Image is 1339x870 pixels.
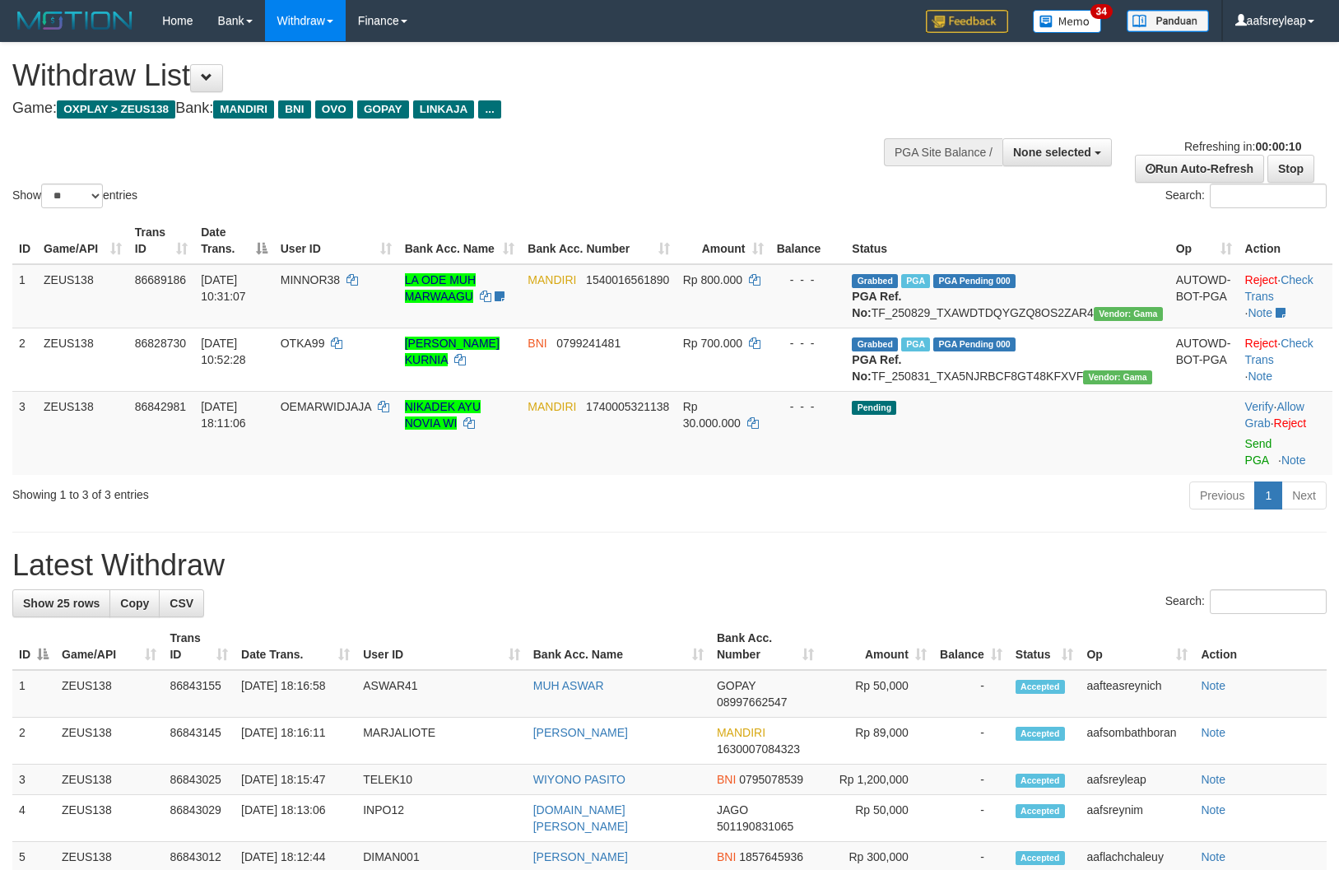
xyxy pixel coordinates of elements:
[1245,337,1278,350] a: Reject
[852,353,901,383] b: PGA Ref. No:
[1009,623,1081,670] th: Status: activate to sort column ascending
[12,549,1327,582] h1: Latest Withdraw
[1267,155,1314,183] a: Stop
[1281,454,1306,467] a: Note
[1248,370,1272,383] a: Note
[135,273,186,286] span: 86689186
[933,337,1016,351] span: PGA Pending
[1194,623,1327,670] th: Action
[933,274,1016,288] span: PGA Pending
[159,589,204,617] a: CSV
[1245,273,1278,286] a: Reject
[777,335,839,351] div: - - -
[170,597,193,610] span: CSV
[528,273,576,286] span: MANDIRI
[163,795,235,842] td: 86843029
[405,337,500,366] a: [PERSON_NAME] KURNIA
[852,401,896,415] span: Pending
[739,773,803,786] span: Copy 0795078539 to clipboard
[1090,4,1113,19] span: 34
[1201,679,1225,692] a: Note
[1080,670,1194,718] td: aafteasreynich
[1274,416,1307,430] a: Reject
[55,718,163,765] td: ZEUS138
[1201,773,1225,786] a: Note
[1248,306,1272,319] a: Note
[1245,400,1304,430] a: Allow Grab
[55,795,163,842] td: ZEUS138
[37,264,128,328] td: ZEUS138
[1239,391,1332,475] td: · ·
[356,765,527,795] td: TELEK10
[12,589,110,617] a: Show 25 rows
[55,765,163,795] td: ZEUS138
[356,795,527,842] td: INPO12
[533,773,625,786] a: WIYONO PASITO
[528,400,576,413] span: MANDIRI
[683,273,742,286] span: Rp 800.000
[109,589,160,617] a: Copy
[901,274,930,288] span: Marked by aafkaynarin
[55,670,163,718] td: ZEUS138
[12,264,37,328] td: 1
[1254,482,1282,509] a: 1
[1201,850,1225,863] a: Note
[201,337,246,366] span: [DATE] 10:52:28
[933,718,1009,765] td: -
[37,217,128,264] th: Game/API: activate to sort column ascending
[163,670,235,718] td: 86843155
[1245,273,1313,303] a: Check Trans
[201,273,246,303] span: [DATE] 10:31:07
[398,217,522,264] th: Bank Acc. Name: activate to sort column ascending
[315,100,353,119] span: OVO
[933,670,1009,718] td: -
[1210,589,1327,614] input: Search:
[201,400,246,430] span: [DATE] 18:11:06
[717,820,793,833] span: Copy 501190831065 to clipboard
[1201,726,1225,739] a: Note
[163,765,235,795] td: 86843025
[1165,184,1327,208] label: Search:
[128,217,194,264] th: Trans ID: activate to sort column ascending
[478,100,500,119] span: ...
[710,623,821,670] th: Bank Acc. Number: activate to sort column ascending
[717,803,748,816] span: JAGO
[852,337,898,351] span: Grabbed
[12,718,55,765] td: 2
[281,400,371,413] span: OEMARWIDJAJA
[12,217,37,264] th: ID
[533,679,604,692] a: MUH ASWAR
[1083,370,1152,384] span: Vendor URL: https://trx31.1velocity.biz
[1239,217,1332,264] th: Action
[1189,482,1255,509] a: Previous
[845,264,1169,328] td: TF_250829_TXAWDTDQYGZQ8OS2ZAR4
[1245,400,1304,430] span: ·
[57,100,175,119] span: OXPLAY > ZEUS138
[405,400,481,430] a: NIKADEK AYU NOVIA WI
[1002,138,1112,166] button: None selected
[1245,337,1313,366] a: Check Trans
[12,8,137,33] img: MOTION_logo.png
[1016,727,1065,741] span: Accepted
[933,623,1009,670] th: Balance: activate to sort column ascending
[1080,623,1194,670] th: Op: activate to sort column ascending
[163,718,235,765] td: 86843145
[1184,140,1301,153] span: Refreshing in:
[1169,217,1239,264] th: Op: activate to sort column ascending
[821,765,933,795] td: Rp 1,200,000
[586,273,669,286] span: Copy 1540016561890 to clipboard
[405,273,476,303] a: LA ODE MUH MARWAAGU
[356,623,527,670] th: User ID: activate to sort column ascending
[717,850,736,863] span: BNI
[933,795,1009,842] td: -
[235,765,356,795] td: [DATE] 18:15:47
[135,337,186,350] span: 86828730
[717,696,788,709] span: Copy 08997662547 to clipboard
[356,718,527,765] td: MARJALIOTE
[845,217,1169,264] th: Status
[533,803,628,833] a: [DOMAIN_NAME][PERSON_NAME]
[1169,264,1239,328] td: AUTOWD-BOT-PGA
[717,742,800,756] span: Copy 1630007084323 to clipboard
[821,670,933,718] td: Rp 50,000
[357,100,409,119] span: GOPAY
